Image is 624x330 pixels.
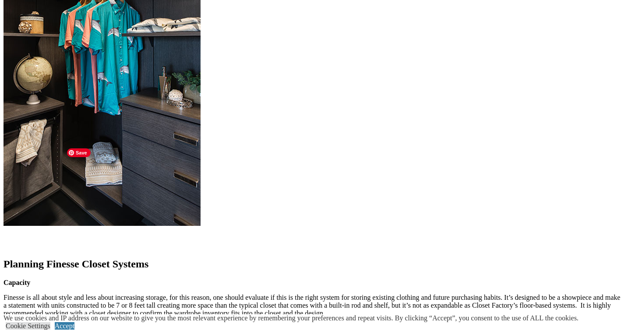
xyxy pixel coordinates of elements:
[4,294,620,317] p: Finesse is all about style and less about increasing storage, for this reason, one should evaluat...
[55,322,74,330] a: Accept
[67,148,91,157] span: Save
[6,322,50,330] a: Cookie Settings
[4,258,620,270] h2: Planning Finesse Closet Systems
[4,314,578,322] div: We use cookies and IP address on our website to give you the most relevant experience by remember...
[4,279,30,286] strong: Capacity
